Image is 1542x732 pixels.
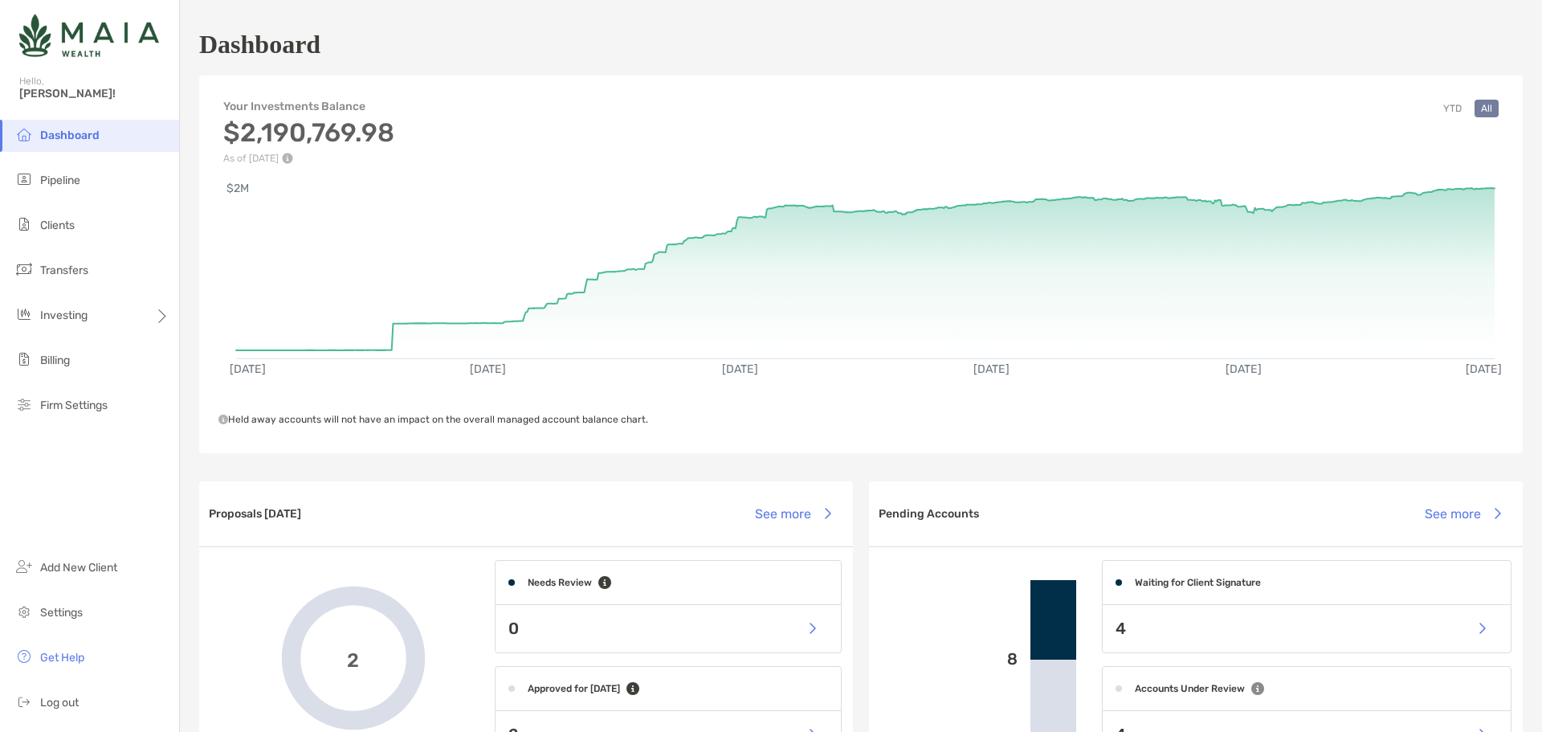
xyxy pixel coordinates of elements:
[40,129,100,142] span: Dashboard
[40,399,108,412] span: Firm Settings
[19,87,169,100] span: [PERSON_NAME]!
[14,260,34,279] img: transfers icon
[223,117,394,148] h3: $2,190,769.98
[14,215,34,234] img: clients icon
[209,507,301,521] h3: Proposals [DATE]
[230,362,266,376] text: [DATE]
[1135,683,1245,694] h4: Accounts Under Review
[1475,100,1499,117] button: All
[528,577,592,588] h4: Needs Review
[14,395,34,414] img: firm-settings icon
[40,354,70,367] span: Billing
[40,219,75,232] span: Clients
[14,557,34,576] img: add_new_client icon
[1116,619,1126,639] p: 4
[226,182,249,195] text: $2M
[14,602,34,621] img: settings icon
[14,647,34,666] img: get-help icon
[14,170,34,189] img: pipeline icon
[40,561,117,575] span: Add New Client
[882,649,1018,669] p: 8
[1135,577,1261,588] h4: Waiting for Client Signature
[742,496,843,531] button: See more
[14,305,34,324] img: investing icon
[40,264,88,277] span: Transfers
[199,30,320,59] h1: Dashboard
[1437,100,1468,117] button: YTD
[1412,496,1513,531] button: See more
[528,683,620,694] h4: Approved for [DATE]
[19,6,159,64] img: Zoe Logo
[347,647,359,670] span: 2
[1226,362,1262,376] text: [DATE]
[973,362,1010,376] text: [DATE]
[223,100,394,113] h4: Your Investments Balance
[14,692,34,711] img: logout icon
[1466,362,1502,376] text: [DATE]
[282,153,293,164] img: Performance Info
[722,362,758,376] text: [DATE]
[14,125,34,144] img: dashboard icon
[470,362,506,376] text: [DATE]
[40,696,79,710] span: Log out
[40,309,88,322] span: Investing
[14,350,34,369] img: billing icon
[40,606,83,620] span: Settings
[879,507,979,521] h3: Pending Accounts
[40,174,80,187] span: Pipeline
[40,651,84,665] span: Get Help
[223,153,394,164] p: As of [DATE]
[508,619,519,639] p: 0
[218,414,648,425] span: Held away accounts will not have an impact on the overall managed account balance chart.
